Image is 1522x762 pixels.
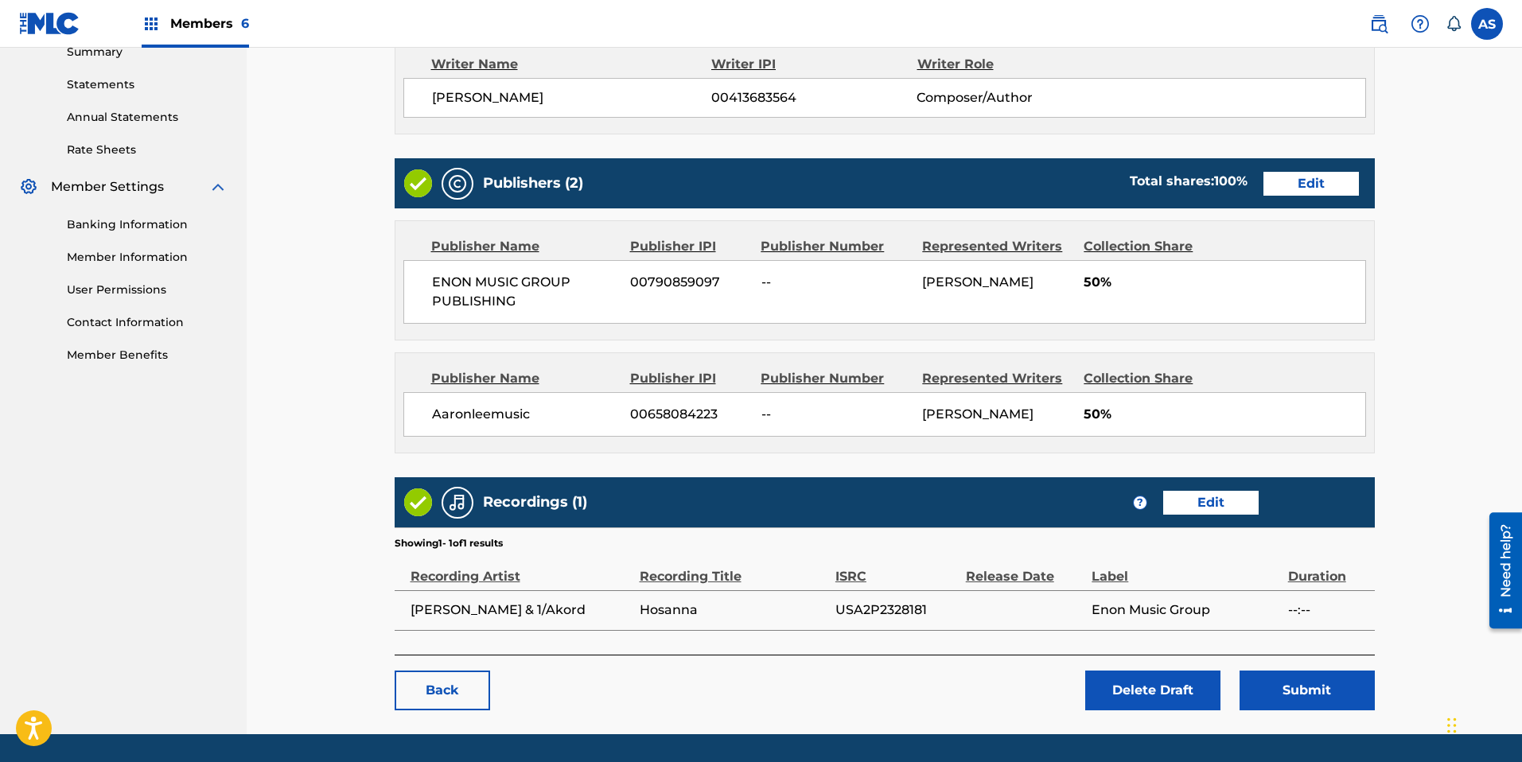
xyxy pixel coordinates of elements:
div: Writer IPI [711,55,917,74]
div: Duration [1288,550,1367,586]
span: Composer/Author [917,88,1104,107]
div: Help [1404,8,1436,40]
a: Edit [1163,491,1259,515]
img: Top Rightsholders [142,14,161,33]
span: 50% [1084,405,1365,424]
a: Annual Statements [67,109,228,126]
span: Members [170,14,249,33]
img: Member Settings [19,177,38,196]
div: Label [1092,550,1279,586]
div: Publisher IPI [630,237,749,256]
span: Hosanna [640,601,827,620]
div: Publisher Name [431,369,618,388]
p: Showing 1 - 1 of 1 results [395,536,503,550]
span: [PERSON_NAME] [922,274,1033,290]
span: ? [1134,496,1146,509]
span: -- [761,405,911,424]
iframe: Chat Widget [1442,686,1522,762]
span: [PERSON_NAME] [922,406,1033,422]
img: Recordings [448,493,467,512]
a: Statements [67,76,228,93]
div: Total shares: [1130,172,1248,191]
a: User Permissions [67,282,228,298]
span: Enon Music Group [1092,601,1279,620]
h5: Recordings (1) [483,493,587,511]
a: Public Search [1363,8,1395,40]
a: Back [395,671,490,710]
span: 50% [1084,273,1365,292]
img: search [1369,14,1388,33]
button: Submit [1240,671,1375,710]
div: Publisher Number [761,369,910,388]
a: Edit [1263,172,1359,196]
div: User Menu [1471,8,1503,40]
img: MLC Logo [19,12,80,35]
div: Collection Share [1084,369,1224,388]
a: Banking Information [67,216,228,233]
div: Writer Role [917,55,1104,74]
span: [PERSON_NAME] & 1/Akord [411,601,632,620]
img: expand [208,177,228,196]
div: Release Date [966,550,1084,586]
span: Member Settings [51,177,164,196]
div: Recording Artist [411,550,632,586]
div: ISRC [835,550,958,586]
div: Notifications [1446,16,1462,32]
iframe: Resource Center [1477,507,1522,635]
div: Collection Share [1084,237,1224,256]
a: Member Benefits [67,347,228,364]
span: USA2P2328181 [835,601,958,620]
span: --:-- [1288,601,1367,620]
div: Writer Name [431,55,712,74]
img: help [1411,14,1430,33]
span: 00658084223 [630,405,749,424]
span: 00413683564 [711,88,917,107]
span: Aaronleemusic [432,405,619,424]
span: -- [761,273,911,292]
img: Publishers [448,174,467,193]
div: Publisher Name [431,237,618,256]
div: Represented Writers [922,369,1072,388]
div: Recording Title [640,550,827,586]
img: Valid [404,488,432,516]
a: Summary [67,44,228,60]
span: ENON MUSIC GROUP PUBLISHING [432,273,619,311]
a: Rate Sheets [67,142,228,158]
button: Delete Draft [1085,671,1220,710]
span: 00790859097 [630,273,749,292]
span: 100 % [1214,173,1248,189]
a: Contact Information [67,314,228,331]
a: Member Information [67,249,228,266]
img: Valid [404,169,432,197]
div: Represented Writers [922,237,1072,256]
span: [PERSON_NAME] [432,88,712,107]
div: Publisher IPI [630,369,749,388]
span: 6 [241,16,249,31]
div: Publisher Number [761,237,910,256]
h5: Publishers (2) [483,174,583,192]
div: Drag [1447,702,1457,749]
